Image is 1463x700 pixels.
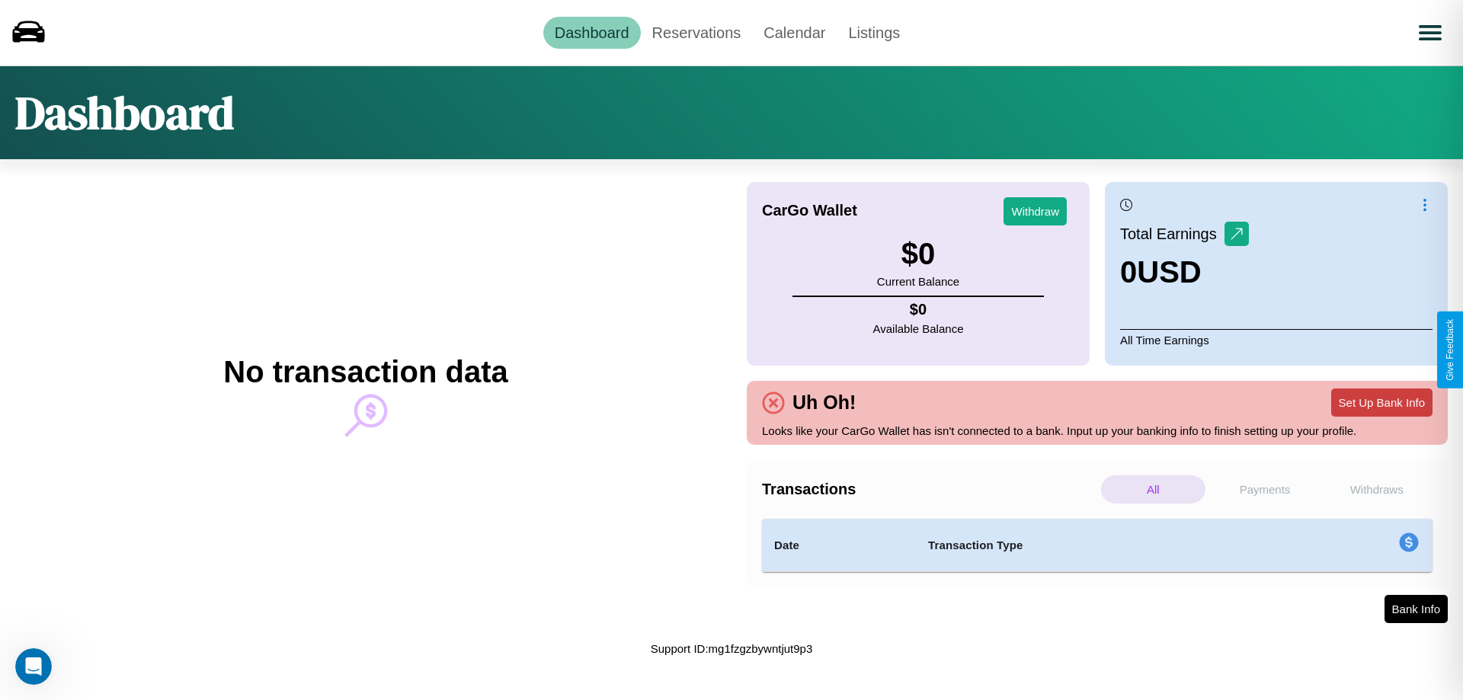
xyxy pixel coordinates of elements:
[1324,475,1429,503] p: Withdraws
[877,237,959,271] h3: $ 0
[785,392,863,414] h4: Uh Oh!
[762,481,1097,498] h4: Transactions
[762,202,857,219] h4: CarGo Wallet
[1445,319,1455,381] div: Give Feedback
[774,536,904,555] h4: Date
[1409,11,1452,54] button: Open menu
[1120,329,1433,350] p: All Time Earnings
[1213,475,1317,503] p: Payments
[873,301,964,318] h4: $ 0
[223,355,507,389] h2: No transaction data
[928,536,1274,555] h4: Transaction Type
[752,17,837,49] a: Calendar
[877,271,959,292] p: Current Balance
[1331,388,1433,417] button: Set Up Bank Info
[15,648,52,685] iframe: Intercom live chat
[1385,595,1448,623] button: Bank Info
[762,420,1433,441] p: Looks like your CarGo Wallet has isn't connected to a bank. Input up your banking info to finish ...
[15,82,234,144] h1: Dashboard
[641,17,753,49] a: Reservations
[873,318,964,339] p: Available Balance
[1120,220,1225,248] p: Total Earnings
[762,519,1433,572] table: simple table
[543,17,641,49] a: Dashboard
[837,17,911,49] a: Listings
[1120,255,1249,289] h3: 0 USD
[1101,475,1205,503] p: All
[651,638,813,659] p: Support ID: mg1fzgzbywntjut9p3
[1004,197,1067,225] button: Withdraw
